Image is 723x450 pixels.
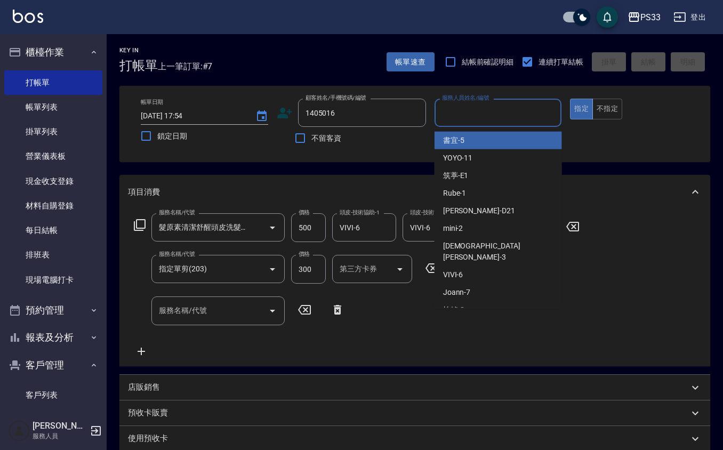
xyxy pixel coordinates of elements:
[119,175,710,209] div: 項目消費
[597,6,618,28] button: save
[4,38,102,66] button: 櫃檯作業
[299,208,310,216] label: 價格
[33,421,87,431] h5: [PERSON_NAME]
[4,218,102,243] a: 每日結帳
[4,268,102,292] a: 現場電腦打卡
[4,243,102,267] a: 排班表
[311,133,341,144] span: 不留客資
[9,420,30,441] img: Person
[158,60,213,73] span: 上一筆訂單:#7
[159,208,195,216] label: 服務名稱/代號
[4,169,102,194] a: 現金收支登錄
[462,57,514,68] span: 結帳前確認明細
[4,70,102,95] a: 打帳單
[443,170,469,181] span: 筑葶 -E1
[4,144,102,168] a: 營業儀表板
[4,324,102,351] button: 報表及分析
[4,95,102,119] a: 帳單列表
[669,7,710,27] button: 登出
[443,205,515,216] span: [PERSON_NAME] -D21
[623,6,665,28] button: PS33
[443,188,467,199] span: Rube -1
[539,57,583,68] span: 連續打單結帳
[4,383,102,407] a: 客戶列表
[4,194,102,218] a: 材料自購登錄
[443,240,553,263] span: [DEMOGRAPHIC_DATA][PERSON_NAME] -3
[306,94,366,102] label: 顧客姓名/手機號碼/編號
[159,250,195,258] label: 服務名稱/代號
[128,433,168,444] p: 使用預收卡
[128,187,160,198] p: 項目消費
[592,99,622,119] button: 不指定
[4,119,102,144] a: 掛單列表
[443,135,464,146] span: 書宜 -5
[391,261,408,278] button: Open
[640,11,661,24] div: PS33
[119,58,158,73] h3: 打帳單
[410,208,450,216] label: 頭皮-技術協助-2
[128,382,160,393] p: 店販銷售
[264,219,281,236] button: Open
[442,94,489,102] label: 服務人員姓名/編號
[443,304,464,316] span: 怡媜 -8
[141,98,163,106] label: 帳單日期
[157,131,187,142] span: 鎖定日期
[119,375,710,400] div: 店販銷售
[299,250,310,258] label: 價格
[443,223,463,234] span: mini -2
[443,287,471,298] span: Joann -7
[141,107,245,125] input: YYYY/MM/DD hh:mm
[570,99,593,119] button: 指定
[4,296,102,324] button: 預約管理
[443,152,473,164] span: YOYO -11
[264,261,281,278] button: Open
[443,269,463,280] span: VIVI -6
[4,351,102,379] button: 客戶管理
[249,103,275,129] button: Choose date, selected date is 2025-10-15
[13,10,43,23] img: Logo
[264,302,281,319] button: Open
[33,431,87,441] p: 服務人員
[119,400,710,426] div: 預收卡販賣
[387,52,435,72] button: 帳單速查
[128,407,168,419] p: 預收卡販賣
[340,208,380,216] label: 頭皮-技術協助-1
[4,408,102,432] a: 卡券管理
[119,47,158,54] h2: Key In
